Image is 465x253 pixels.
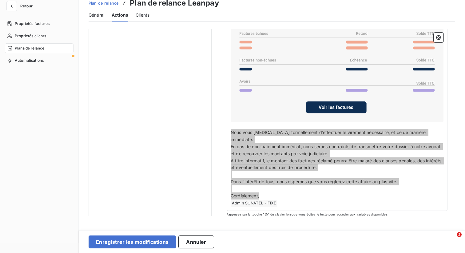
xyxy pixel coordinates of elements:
span: *appuyez sur la touche "@" du clavier lorsque vous éditez le texte pour accéder aux variables dis... [227,212,387,216]
span: Cordialement, [231,193,259,198]
span: Actions [112,12,128,18]
a: Propriétés factures [5,19,74,29]
span: Plans de relance [15,45,44,51]
button: Annuler [178,235,214,248]
span: Propriétés clients [15,33,46,39]
span: 2 [457,232,462,237]
a: Propriétés clients [5,31,74,41]
span: Dans l’intérêt de tous, nous espérons que vous règlerez cette affaire au plus vite. [231,179,397,184]
span: Clients [136,12,149,18]
span: Général [89,12,104,18]
span: Plan de relance [89,1,119,6]
span: A titre informatif, le montant des factures réclamé pourra être majoré des clauses pénales, des i... [231,158,443,170]
a: Plans de relance [5,43,74,53]
iframe: Intercom live chat [444,232,459,247]
button: Retour [5,1,38,11]
button: Enregistrer les modifications [89,235,176,248]
span: Retour [20,4,33,8]
a: Automatisations [5,56,74,65]
span: Automatisations [15,58,44,63]
span: Admin SONATEL - FIXE [231,200,277,207]
span: Propriétés factures [15,21,50,26]
span: Nous vous [MEDICAL_DATA] formellement d’effectuer le virement nécessaire, et ce de manière immédi... [231,130,427,142]
span: En cas de non-paiement immédiat, nous serons contraints de transmettre votre dossier à notre avoc... [231,144,442,156]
